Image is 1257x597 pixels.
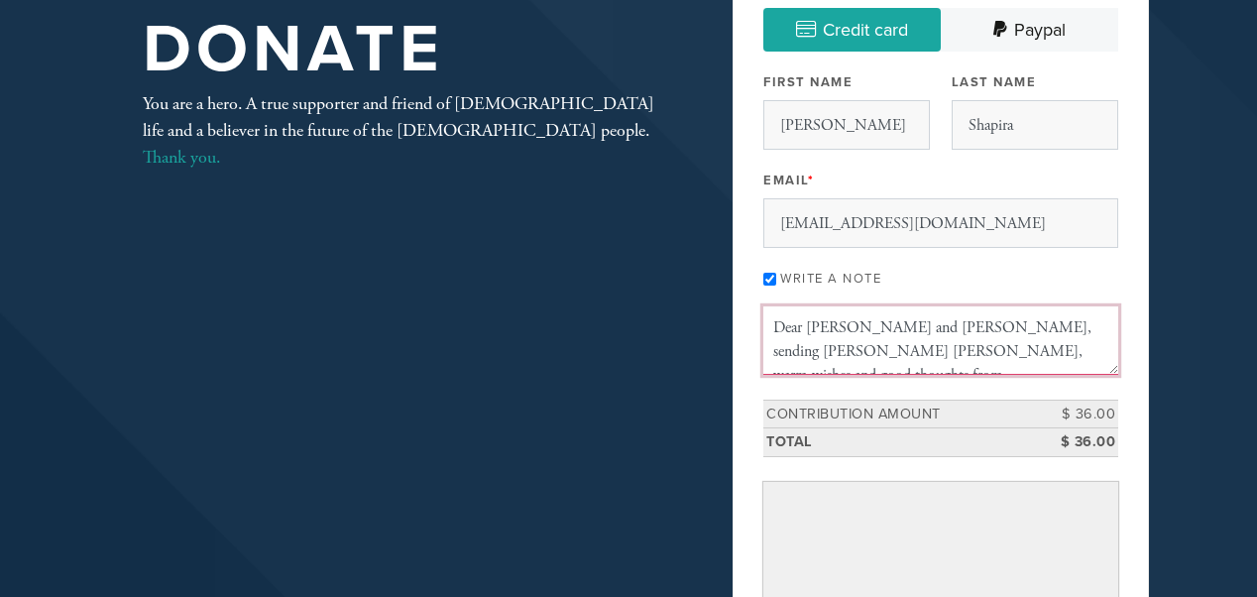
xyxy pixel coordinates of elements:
[1029,400,1118,428] td: $ 36.00
[763,73,853,91] label: First Name
[763,400,1029,428] td: Contribution Amount
[941,8,1118,52] a: Paypal
[1029,428,1118,457] td: $ 36.00
[143,146,220,169] a: Thank you.
[143,90,668,171] div: You are a hero. A true supporter and friend of [DEMOGRAPHIC_DATA] life and a believer in the futu...
[808,173,815,188] span: This field is required.
[952,73,1037,91] label: Last Name
[763,8,941,52] a: Credit card
[780,271,881,287] label: Write a note
[763,172,814,189] label: Email
[763,428,1029,457] td: Total
[143,18,668,82] h1: Donate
